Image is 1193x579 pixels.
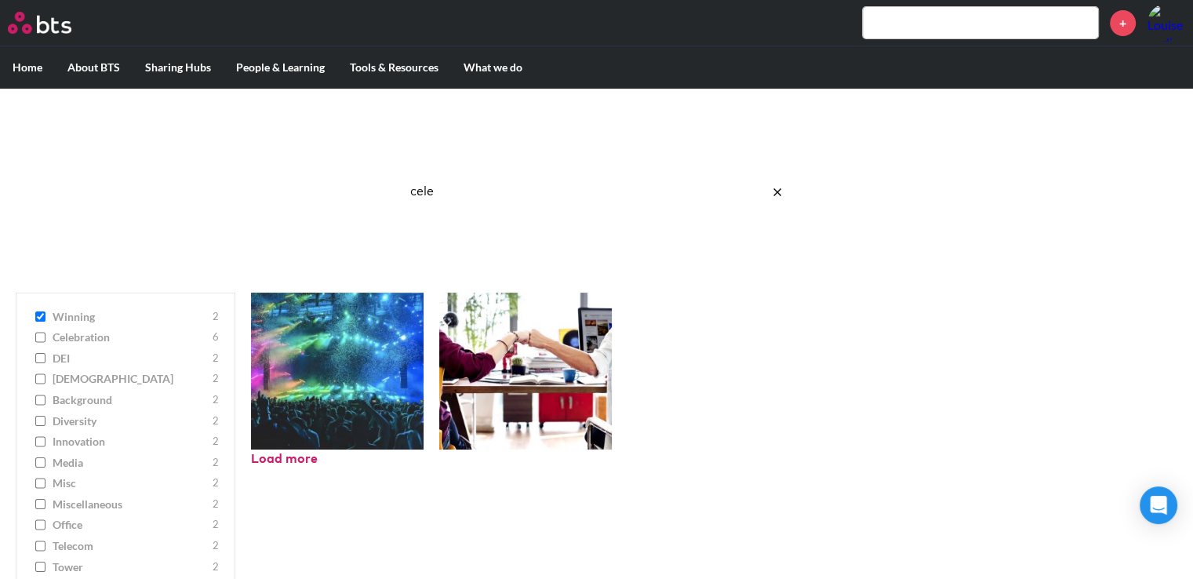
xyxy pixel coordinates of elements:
[505,229,688,244] a: Ask a Question/Provide Feedback
[1110,10,1136,36] a: +
[53,413,209,429] span: diversity
[35,373,45,384] input: [DEMOGRAPHIC_DATA] 2
[8,12,100,34] a: Go home
[1148,4,1185,42] img: Louise Berlin
[213,559,219,575] span: 2
[53,330,209,345] span: celebration
[213,497,219,512] span: 2
[35,562,45,573] input: tower 2
[213,538,219,554] span: 2
[53,351,209,366] span: DEI
[55,47,133,88] label: About BTS
[53,538,209,554] span: telecom
[1148,4,1185,42] a: Profile
[35,457,45,468] input: media 2
[8,12,71,34] img: BTS Logo
[53,475,209,491] span: misc
[213,371,219,387] span: 2
[401,171,793,213] input: Search here…
[53,309,209,325] span: winning
[53,434,209,450] span: innovation
[213,475,219,491] span: 2
[251,450,318,468] button: Load more
[1140,486,1177,524] div: Open Intercom Messenger
[35,478,45,489] input: misc 2
[213,330,219,345] span: 6
[53,371,209,387] span: [DEMOGRAPHIC_DATA]
[35,311,45,322] input: winning 2
[213,455,219,471] span: 2
[337,47,451,88] label: Tools & Resources
[224,47,337,88] label: People & Learning
[53,392,209,408] span: background
[35,499,45,510] input: miscellaneous 2
[35,436,45,447] input: innovation 2
[53,455,209,471] span: media
[213,351,219,366] span: 2
[451,47,535,88] label: What we do
[385,138,809,155] p: Best reusable photos in one place
[35,395,45,406] input: background 2
[213,413,219,429] span: 2
[35,332,45,343] input: celebration 6
[35,353,45,364] input: DEI 2
[53,497,209,512] span: miscellaneous
[385,104,809,139] h1: Image Gallery
[213,392,219,408] span: 2
[35,519,45,530] input: office 2
[35,541,45,552] input: telecom 2
[762,171,793,213] button: Clear the search query.
[213,517,219,533] span: 2
[53,559,209,575] span: tower
[133,47,224,88] label: Sharing Hubs
[35,416,45,427] input: diversity 2
[213,434,219,450] span: 2
[53,517,209,533] span: office
[213,309,219,325] span: 2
